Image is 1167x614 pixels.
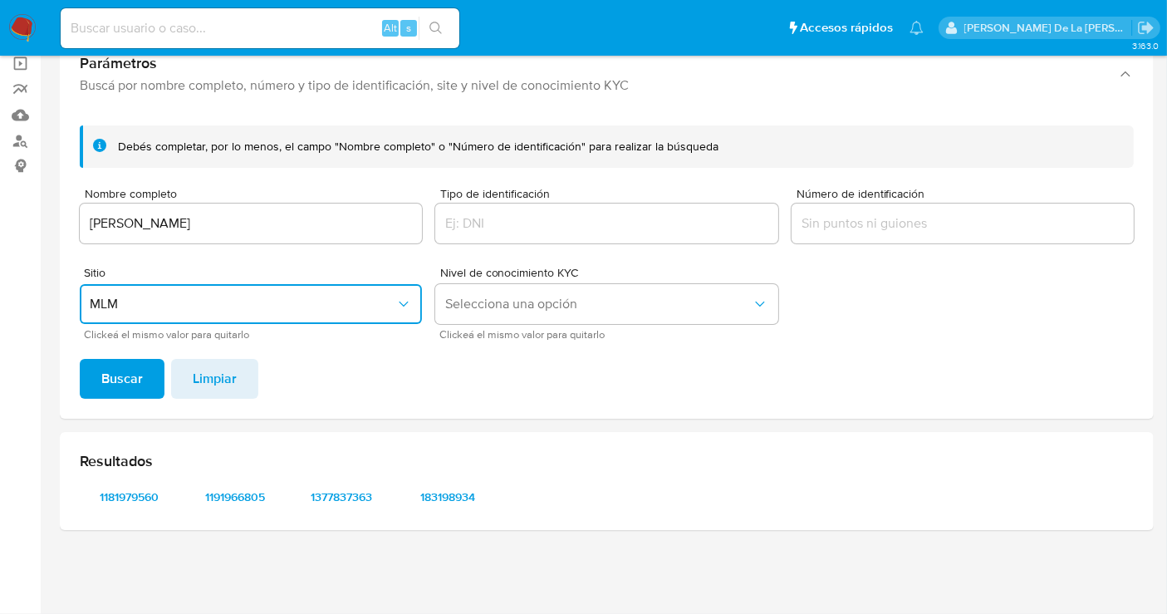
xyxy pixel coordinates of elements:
[406,20,411,36] span: s
[61,17,459,39] input: Buscar usuario o caso...
[1132,39,1159,52] span: 3.163.0
[800,19,893,37] span: Accesos rápidos
[964,20,1132,36] p: javier.gutierrez@mercadolibre.com.mx
[384,20,397,36] span: Alt
[910,21,924,35] a: Notificaciones
[1137,19,1155,37] a: Salir
[419,17,453,40] button: search-icon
